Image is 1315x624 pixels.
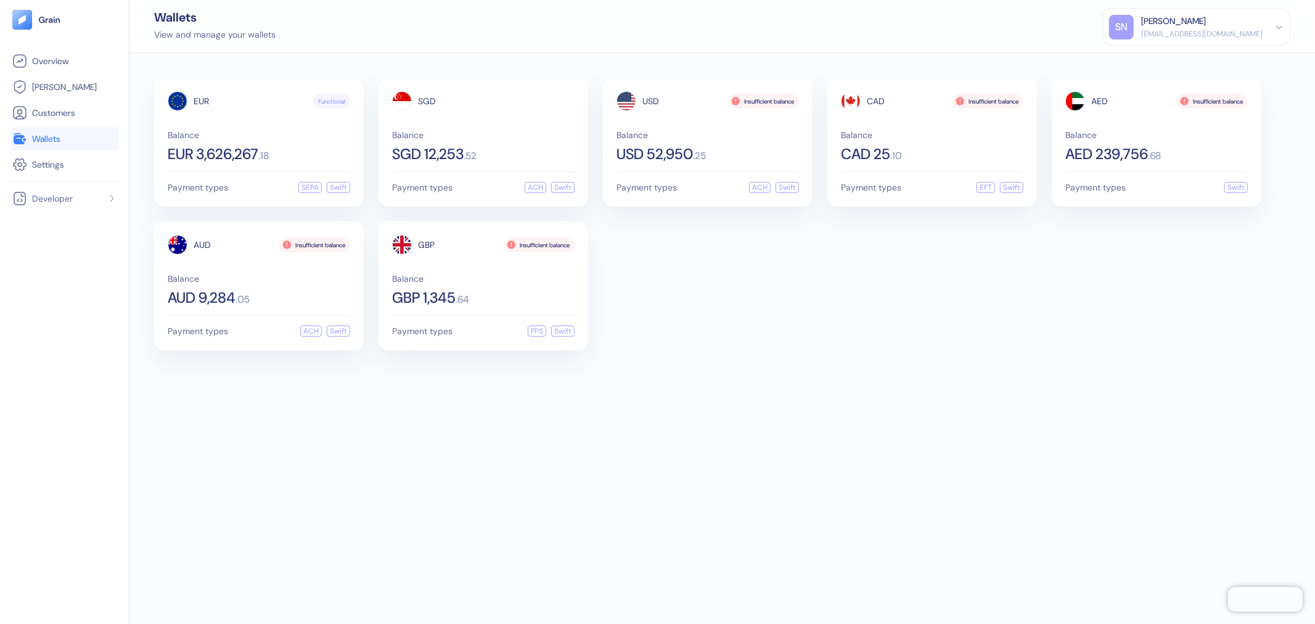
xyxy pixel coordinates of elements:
[194,240,211,249] span: AUD
[279,237,350,252] div: Insufficient balance
[841,131,1023,139] span: Balance
[1141,15,1206,28] div: [PERSON_NAME]
[258,151,269,161] span: . 18
[617,131,799,139] span: Balance
[168,290,236,305] span: AUD 9,284
[1177,94,1248,109] div: Insufficient balance
[841,147,890,162] span: CAD 25
[977,182,995,193] div: EFT
[504,237,575,252] div: Insufficient balance
[392,327,453,335] span: Payment types
[392,147,464,162] span: SGD 12,253
[464,151,477,161] span: . 52
[728,94,799,109] div: Insufficient balance
[168,147,258,162] span: EUR 3,626,267
[1224,182,1248,193] div: Swift
[617,183,677,192] span: Payment types
[12,54,117,68] a: Overview
[168,131,350,139] span: Balance
[867,97,885,105] span: CAD
[168,274,350,283] span: Balance
[32,192,73,205] span: Developer
[642,97,659,105] span: USD
[32,133,60,145] span: Wallets
[236,295,250,305] span: . 05
[12,10,32,30] img: logo-tablet-V2.svg
[154,28,276,41] div: View and manage your wallets
[1000,182,1023,193] div: Swift
[456,295,469,305] span: . 64
[12,80,117,94] a: [PERSON_NAME]
[776,182,799,193] div: Swift
[38,15,61,24] img: logo
[168,327,228,335] span: Payment types
[32,55,68,67] span: Overview
[952,94,1023,109] div: Insufficient balance
[298,182,322,193] div: SEPA
[1065,183,1126,192] span: Payment types
[154,11,276,23] div: Wallets
[12,131,117,146] a: Wallets
[1065,147,1148,162] span: AED 239,756
[392,290,456,305] span: GBP 1,345
[1228,587,1303,612] iframe: Chatra live chat
[392,274,575,283] span: Balance
[392,131,575,139] span: Balance
[1148,151,1161,161] span: . 68
[890,151,902,161] span: . 10
[551,326,575,337] div: Swift
[749,182,771,193] div: ACH
[168,183,228,192] span: Payment types
[525,182,546,193] div: ACH
[528,326,546,337] div: FPS
[32,107,75,119] span: Customers
[841,183,901,192] span: Payment types
[1091,97,1108,105] span: AED
[12,105,117,120] a: Customers
[300,326,322,337] div: ACH
[1109,15,1134,39] div: SN
[194,97,209,105] span: EUR
[327,182,350,193] div: Swift
[418,240,435,249] span: GBP
[12,157,117,172] a: Settings
[1065,131,1248,139] span: Balance
[318,97,345,106] span: Functional
[617,147,693,162] span: USD 52,950
[551,182,575,193] div: Swift
[32,158,64,171] span: Settings
[32,81,97,93] span: [PERSON_NAME]
[327,326,350,337] div: Swift
[418,97,436,105] span: SGD
[693,151,706,161] span: . 25
[1141,28,1263,39] div: [EMAIL_ADDRESS][DOMAIN_NAME]
[392,183,453,192] span: Payment types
